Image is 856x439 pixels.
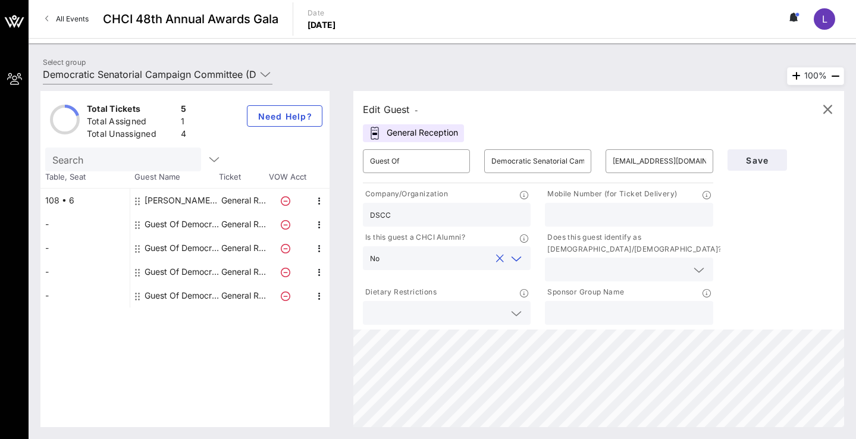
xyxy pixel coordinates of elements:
p: General R… [220,212,267,236]
div: - [40,284,130,308]
span: CHCI 48th Annual Awards Gala [103,10,278,28]
div: Total Tickets [87,103,176,118]
p: Company/Organization [363,188,448,200]
span: Save [737,155,777,165]
p: Date [308,7,336,19]
p: General R… [220,260,267,284]
div: General Reception [363,124,464,142]
button: Need Help? [247,105,322,127]
div: 5 [181,103,186,118]
input: First Name* [370,152,463,171]
button: clear icon [496,253,504,265]
span: All Events [56,14,89,23]
span: Need Help? [257,111,312,121]
p: General R… [220,236,267,260]
div: Guest Of Democratic Senatorial Campaign Committee (DSCC) [145,260,220,284]
div: 1 [181,115,186,130]
span: Ticket [219,171,266,183]
p: Is this guest a CHCI Alumni? [363,231,465,244]
div: Guest Of Democratic Senatorial Campaign Committee (DSCC) [145,236,220,260]
div: - [40,236,130,260]
div: Edit Guest [363,101,418,118]
div: Total Assigned [87,115,176,130]
input: Email* [613,152,706,171]
div: Noclear icon [363,246,531,270]
div: Guest Of Democratic Senatorial Campaign Committee (DSCC) [145,284,220,308]
div: 100% [787,67,844,85]
div: - [40,212,130,236]
p: Mobile Number (for Ticket Delivery) [545,188,677,200]
p: Sponsor Group Name [545,286,624,299]
button: Save [728,149,787,171]
p: [DATE] [308,19,336,31]
div: Total Unassigned [87,128,176,143]
span: Table, Seat [40,171,130,183]
div: No [370,255,380,263]
span: - [415,106,418,115]
p: Does this guest identify as [DEMOGRAPHIC_DATA]/[DEMOGRAPHIC_DATA]? [545,231,722,255]
span: Guest Name [130,171,219,183]
p: Dietary Restrictions [363,286,437,299]
input: Last Name* [491,152,584,171]
label: Select group [43,58,86,67]
p: General R… [220,284,267,308]
div: L [814,8,835,30]
div: Guest Of Democratic Senatorial Campaign Committee (DSCC) [145,212,220,236]
div: 108 • 6 [40,189,130,212]
span: VOW Acct [266,171,308,183]
div: Londyn Marshall Democratic Senatorial Campaign Committee (DSCC) [145,189,220,212]
div: 4 [181,128,186,143]
a: All Events [38,10,96,29]
div: - [40,260,130,284]
p: General R… [220,189,267,212]
span: L [822,13,827,25]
